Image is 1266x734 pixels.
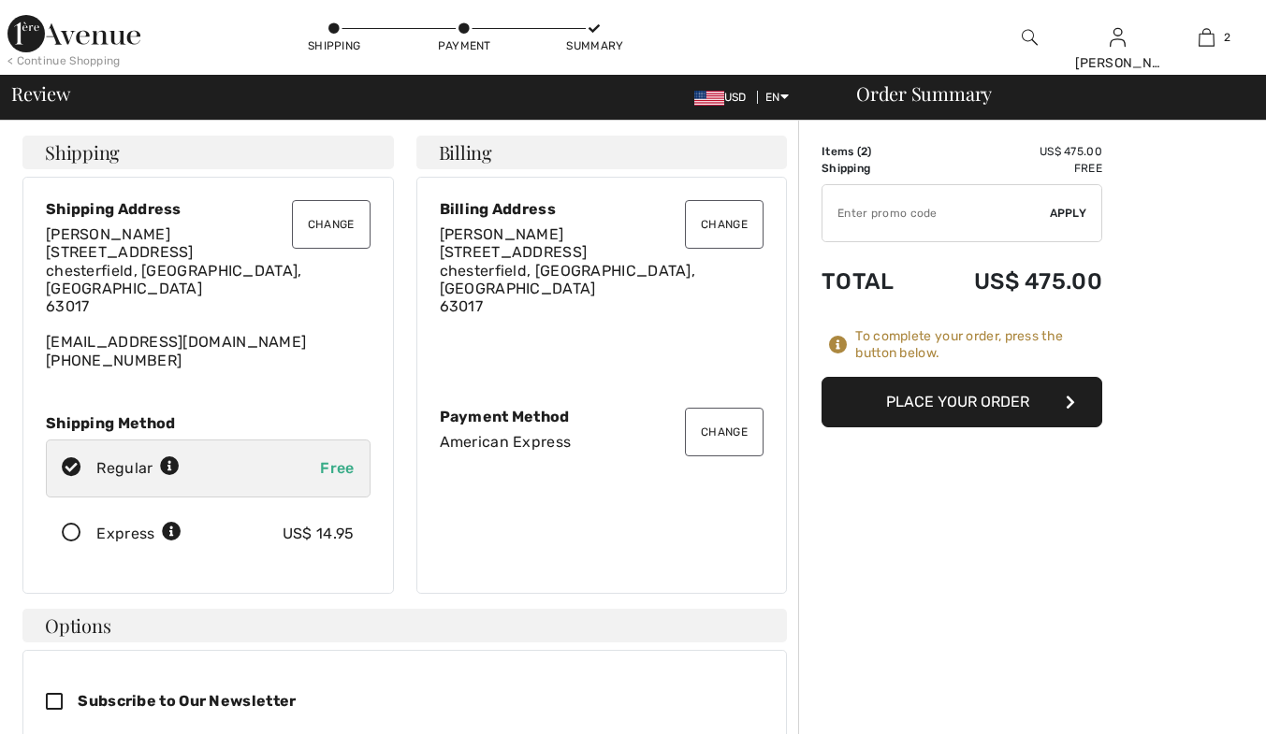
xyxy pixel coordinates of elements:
[45,143,120,162] span: Shipping
[440,225,564,243] span: [PERSON_NAME]
[78,692,296,710] span: Subscribe to Our Newsletter
[822,143,923,160] td: Items ( )
[283,523,355,545] div: US$ 14.95
[439,143,492,162] span: Billing
[436,37,492,54] div: Payment
[923,160,1102,177] td: Free
[923,143,1102,160] td: US$ 475.00
[320,459,354,477] span: Free
[694,91,754,104] span: USD
[1224,29,1230,46] span: 2
[566,37,622,54] div: Summary
[292,200,371,249] button: Change
[685,408,764,456] button: Change
[96,523,182,545] div: Express
[861,145,867,158] span: 2
[822,377,1102,427] button: Place Your Order
[1110,28,1126,46] a: Sign In
[834,84,1255,103] div: Order Summary
[1199,26,1215,49] img: My Bag
[822,185,1050,241] input: Promo code
[1075,53,1162,73] div: [PERSON_NAME]
[46,225,371,369] div: [EMAIL_ADDRESS][DOMAIN_NAME] [PHONE_NUMBER]
[440,408,764,425] div: Payment Method
[1110,26,1126,49] img: My Info
[923,250,1102,313] td: US$ 475.00
[46,243,302,315] span: [STREET_ADDRESS] chesterfield, [GEOGRAPHIC_DATA], [GEOGRAPHIC_DATA] 63017
[822,250,923,313] td: Total
[440,433,764,451] div: American Express
[822,160,923,177] td: Shipping
[1050,205,1087,222] span: Apply
[306,37,362,54] div: Shipping
[46,225,170,243] span: [PERSON_NAME]
[22,609,787,642] h4: Options
[440,200,764,218] div: Billing Address
[1022,26,1038,49] img: search the website
[7,52,121,69] div: < Continue Shopping
[855,328,1102,362] div: To complete your order, press the button below.
[11,84,70,103] span: Review
[440,243,696,315] span: [STREET_ADDRESS] chesterfield, [GEOGRAPHIC_DATA], [GEOGRAPHIC_DATA] 63017
[765,91,789,104] span: EN
[1163,26,1250,49] a: 2
[694,91,724,106] img: US Dollar
[685,200,764,249] button: Change
[46,200,371,218] div: Shipping Address
[96,457,180,480] div: Regular
[7,15,140,52] img: 1ère Avenue
[46,414,371,432] div: Shipping Method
